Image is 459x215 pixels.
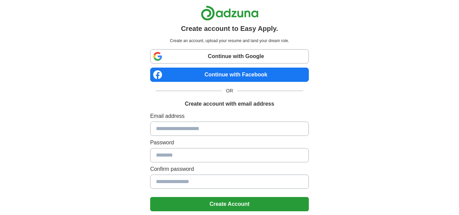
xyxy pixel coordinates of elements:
span: OR [222,87,237,94]
img: Adzuna logo [201,5,259,21]
label: Email address [150,112,309,120]
label: Confirm password [150,165,309,173]
p: Create an account, upload your resume and land your dream role. [152,38,307,44]
button: Create Account [150,197,309,211]
h1: Create account with email address [185,100,274,108]
a: Continue with Google [150,49,309,64]
h1: Create account to Easy Apply. [181,23,278,34]
a: Continue with Facebook [150,68,309,82]
label: Password [150,139,309,147]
